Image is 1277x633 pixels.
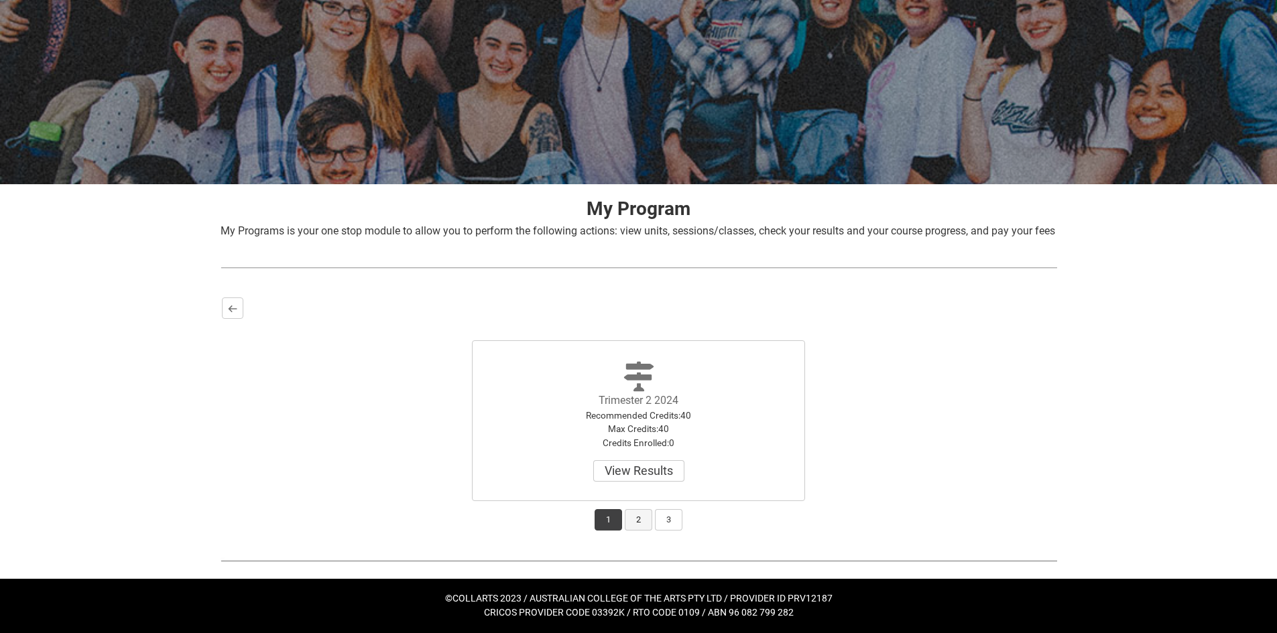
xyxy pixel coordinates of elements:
[599,394,678,407] label: Trimester 2 2024
[564,409,714,422] div: Recommended Credits : 40
[593,460,684,482] button: Trimester 2 2024Recommended Credits:40Max Credits:40Credits Enrolled:0
[221,261,1057,275] img: REDU_GREY_LINE
[595,509,622,531] button: 1
[625,509,652,531] button: 2
[587,198,690,220] strong: My Program
[221,224,1055,237] span: My Programs is your one stop module to allow you to perform the following actions: view units, se...
[564,436,714,449] div: Credits Enrolled : 0
[221,553,1057,567] img: REDU_GREY_LINE
[655,509,682,531] button: 3
[222,297,243,319] button: Back
[564,422,714,435] div: Max Credits : 40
